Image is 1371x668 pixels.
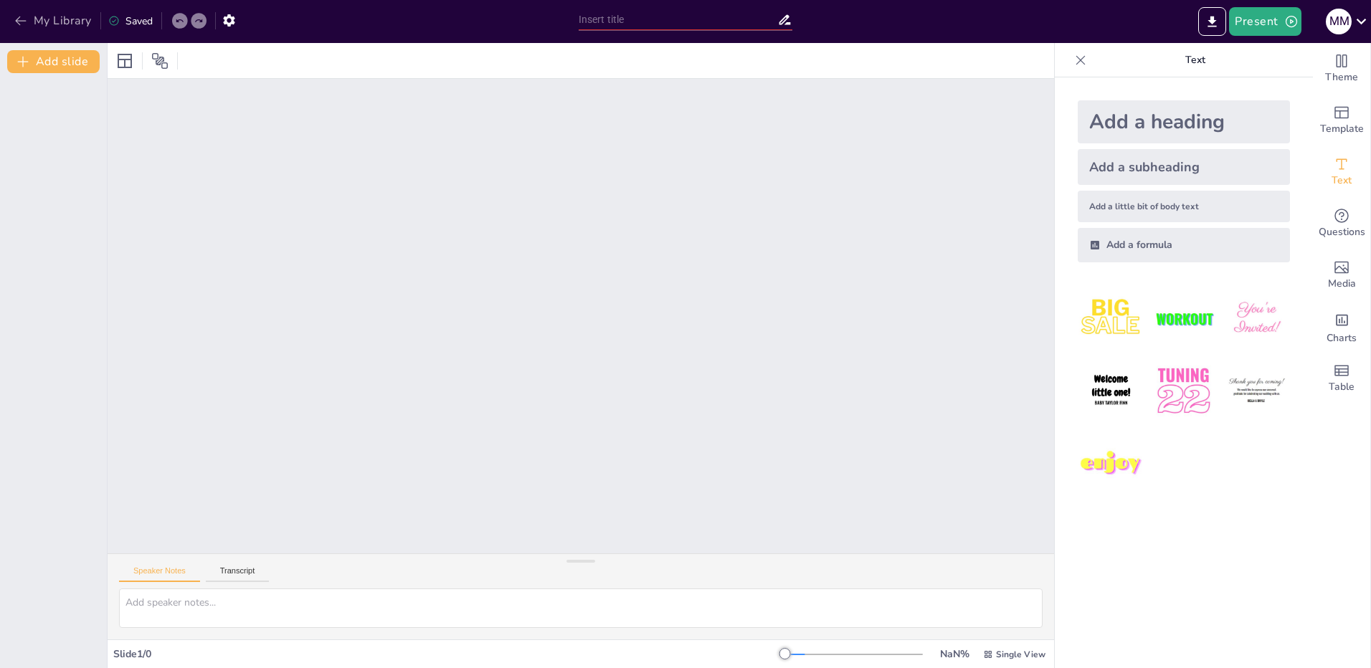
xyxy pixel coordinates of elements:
button: Speaker Notes [119,566,200,582]
span: Single View [996,649,1045,660]
div: Add images, graphics, shapes or video [1313,249,1370,301]
span: Questions [1319,224,1365,240]
img: 2.jpeg [1150,285,1217,352]
p: Text [1092,43,1299,77]
div: Change the overall theme [1313,43,1370,95]
div: Add ready made slides [1313,95,1370,146]
img: 3.jpeg [1223,285,1290,352]
img: 1.jpeg [1078,285,1144,352]
div: Get real-time input from your audience [1313,198,1370,249]
img: 4.jpeg [1078,358,1144,424]
img: 5.jpeg [1150,358,1217,424]
div: NaN % [937,647,972,661]
div: Add a heading [1078,100,1290,143]
div: Add a subheading [1078,149,1290,185]
span: Charts [1327,330,1357,346]
button: Export to PowerPoint [1198,7,1226,36]
button: M M [1326,7,1352,36]
div: Layout [113,49,136,72]
div: Add charts and graphs [1313,301,1370,353]
button: Add slide [7,50,100,73]
button: My Library [11,9,98,32]
div: Add a table [1313,353,1370,404]
span: Table [1329,379,1355,395]
div: Add text boxes [1313,146,1370,198]
div: Add a formula [1078,228,1290,262]
span: Theme [1325,70,1358,85]
img: 7.jpeg [1078,431,1144,497]
span: Template [1320,121,1364,137]
div: Saved [108,14,153,28]
img: 6.jpeg [1223,358,1290,424]
button: Transcript [206,566,270,582]
span: Position [151,52,169,70]
input: Insert title [579,9,778,30]
div: Add a little bit of body text [1078,191,1290,222]
span: Media [1328,276,1356,292]
span: Text [1332,173,1352,189]
div: M M [1326,9,1352,34]
div: Slide 1 / 0 [113,647,785,661]
button: Present [1229,7,1301,36]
